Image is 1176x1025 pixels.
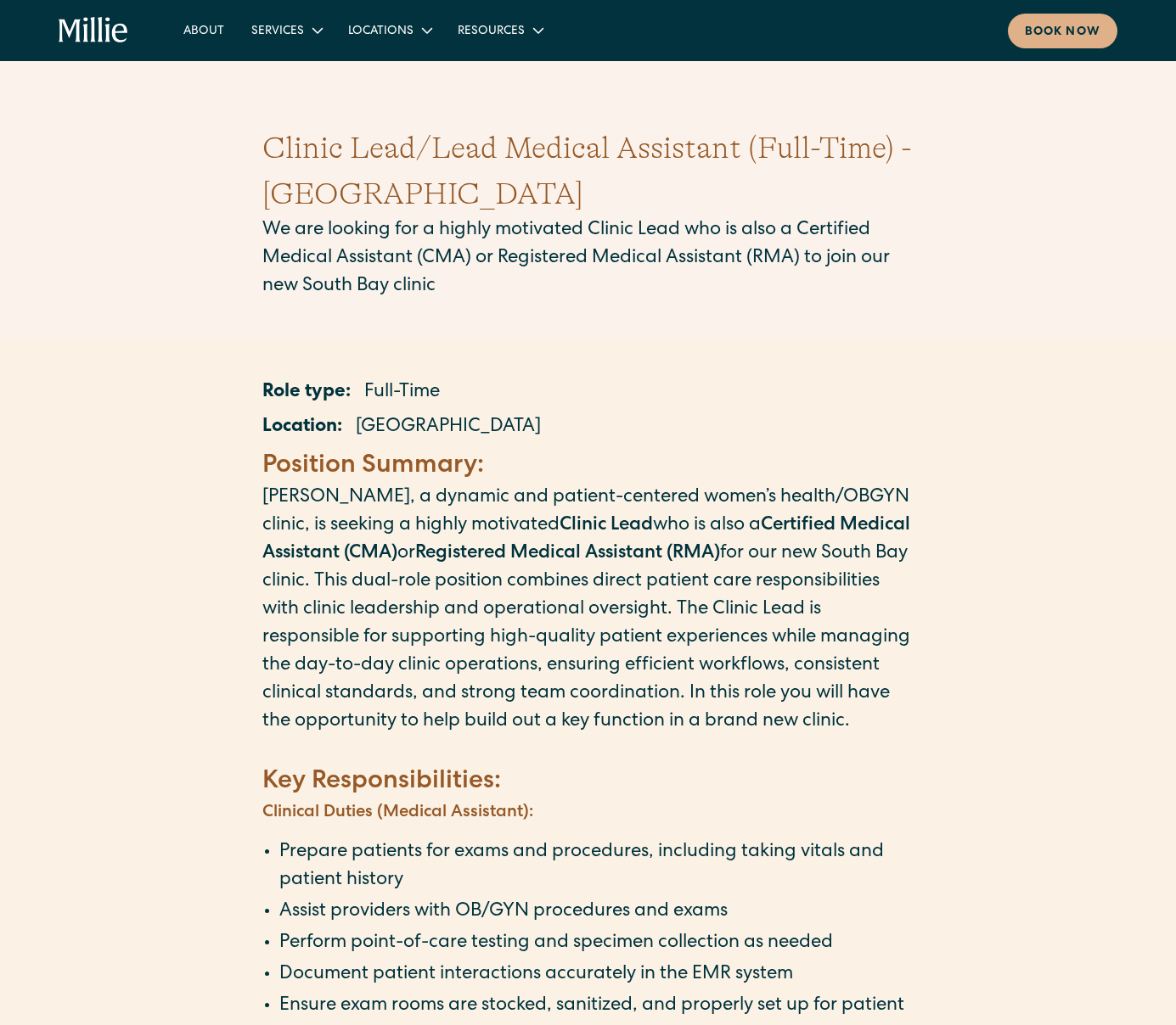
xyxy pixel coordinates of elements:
div: Locations [348,23,414,41]
p: Role type: [262,379,351,407]
strong: Position Summary: [262,454,484,479]
li: Perform point-of-care testing and specimen collection as needed [279,930,914,958]
li: Assist providers with OB/GYN procedures and exams [279,899,914,927]
p: We are looking for a highly motivated Clinic Lead who is also a Certified Medical Assistant (CMA)... [262,217,914,301]
div: Services [251,23,304,41]
div: Book now [1025,24,1100,42]
h1: Clinic Lead/Lead Medical Assistant (Full-Time) - [GEOGRAPHIC_DATA] [262,126,914,217]
li: Document patient interactions accurately in the EMR system [279,961,914,989]
a: Book now [1008,14,1117,48]
div: Locations [335,16,444,44]
strong: Clinic Lead [560,517,653,535]
li: Prepare patients for exams and procedures, including taking vitals and patient history [279,839,914,895]
p: [GEOGRAPHIC_DATA] [356,414,541,442]
div: Resources [444,16,555,44]
p: ‍ [262,737,914,765]
div: Services [238,16,335,44]
div: Resources [458,23,525,41]
p: Location: [262,414,342,442]
a: About [170,16,238,44]
a: home [59,17,128,44]
strong: Registered Medical Assistant (RMA) [415,545,720,563]
p: Full-Time [364,379,440,407]
h4: ‍ [262,449,914,484]
strong: Clinical Duties (Medical Assistant): [262,804,533,821]
strong: Key Responsibilities: [262,770,501,795]
p: [PERSON_NAME], a dynamic and patient-centered women’s health/OBGYN clinic, is seeking a highly mo... [262,484,914,737]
